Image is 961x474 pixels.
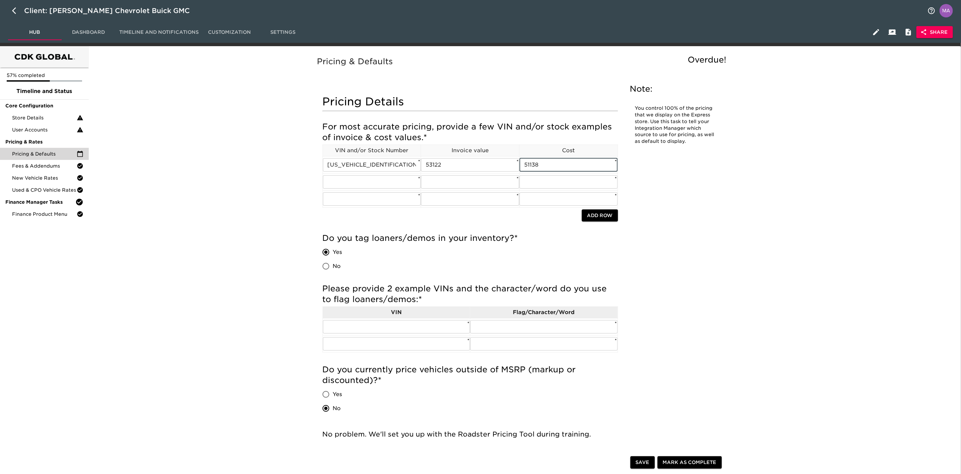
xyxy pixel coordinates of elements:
h5: Do you tag loaners/demos in your inventory? [323,233,618,244]
button: Add Row [582,209,618,222]
span: Share [922,28,948,36]
span: Save [636,459,649,467]
span: No problem. We'll set you up with the Roadster Pricing Tool during training. [323,430,591,438]
p: VIN [323,308,470,316]
span: Hub [12,28,58,36]
span: Store Details [12,114,77,121]
span: Add Row [587,211,613,220]
button: Edit Hub [868,24,884,40]
span: New Vehicle Rates [12,175,77,181]
span: Timeline and Status [5,87,83,95]
h5: Please provide 2 example VINs and the character/word do you use to flag loaners/demos: [323,283,618,305]
h5: Note: [630,84,720,94]
span: Finance Product Menu [12,211,77,217]
h5: Do you currently price vehicles outside of MSRP (markup or discounted)? [323,364,618,386]
img: Profile [940,4,953,17]
button: Save [630,457,655,469]
span: Used & CPO Vehicle Rates [12,187,77,193]
span: Pricing & Defaults [12,151,77,157]
span: No [333,262,341,270]
button: Client View [884,24,900,40]
span: Fees & Addendums [12,163,77,169]
p: Flag/Character/Word [470,308,618,316]
button: Share [916,26,953,38]
h4: Pricing Details [323,95,618,108]
span: Finance Manager Tasks [5,199,75,205]
div: Client: [PERSON_NAME] Chevrolet Buick GMC [24,5,199,16]
span: No [333,404,341,412]
span: Core Configuration [5,102,83,109]
span: Dashboard [66,28,111,36]
span: Overdue! [688,55,727,65]
p: Cost [520,147,618,155]
h5: For most accurate pricing, provide a few VIN and/or stock examples of invoice & cost values. [323,121,618,143]
span: Settings [260,28,306,36]
span: Mark as Complete [663,459,716,467]
span: User Accounts [12,126,77,133]
span: Yes [333,248,342,256]
p: You control 100% of the pricing that we display on the Express store. Use this task to tell your ... [635,105,715,145]
span: Yes [333,390,342,398]
h5: Pricing & Defaults [317,56,730,67]
button: notifications [923,3,940,19]
span: Pricing & Rates [5,138,83,145]
p: Invoice value [421,147,519,155]
p: 57% completed [7,72,82,79]
span: Timeline and Notifications [119,28,199,36]
button: Internal Notes and Comments [900,24,916,40]
p: VIN and/or Stock Number [323,147,421,155]
button: Mark as Complete [658,457,722,469]
span: Customization [207,28,252,36]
